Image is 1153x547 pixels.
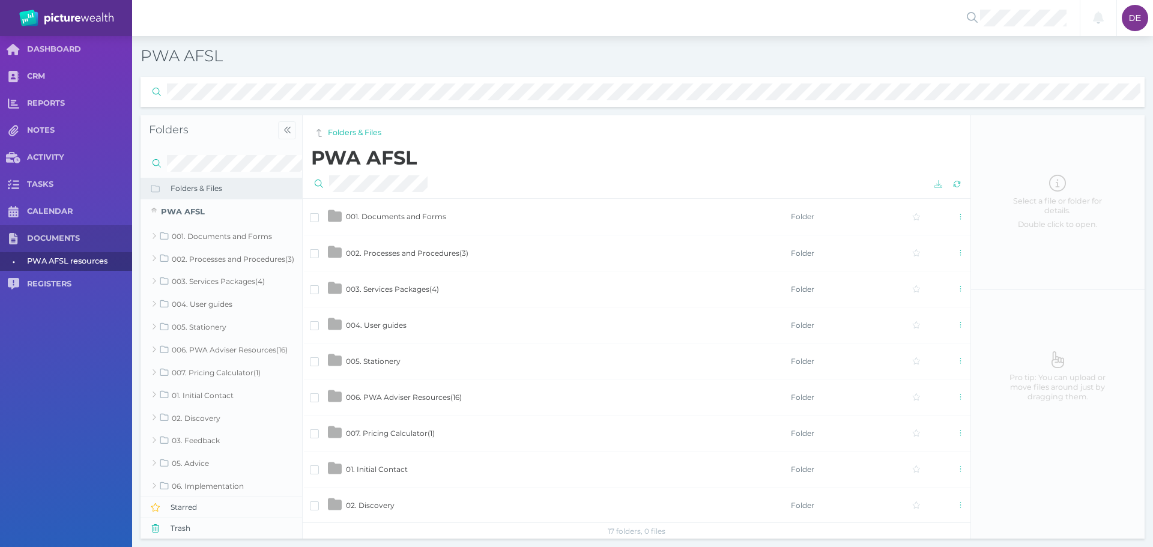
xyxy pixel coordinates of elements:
[171,524,303,533] span: Trash
[345,487,790,523] td: 02. Discovery
[790,379,880,415] td: Folder
[997,196,1118,216] span: Select a file or folder for details.
[27,279,132,289] span: REGISTERS
[345,379,790,415] td: 006. PWA Adviser Resources(16)
[931,177,946,192] button: Download selected files
[141,315,302,338] a: 005. Stationery
[949,177,964,192] button: Reload the list of files from server
[141,293,302,316] a: 004. User guides
[27,44,132,55] span: DASHBOARD
[997,220,1118,229] span: Double click to open.
[346,212,446,221] span: 001. Documents and Forms
[345,199,790,235] td: 001. Documents and Forms
[790,199,880,235] td: Folder
[790,487,880,523] td: Folder
[346,501,395,510] span: 02. Discovery
[790,307,880,343] td: Folder
[141,361,302,384] a: 007. Pricing Calculator(1)
[790,451,880,487] td: Folder
[141,247,302,270] a: 002. Processes and Procedures(3)
[345,415,790,451] td: 007. Pricing Calculator(1)
[608,527,665,536] span: 17 folders, 0 files
[27,234,132,244] span: DOCUMENTS
[27,252,128,271] span: PWA AFSL resources
[345,307,790,343] td: 004. User guides
[141,384,302,406] a: 01. Initial Contact
[1129,13,1141,23] span: DE
[141,429,302,452] a: 03. Feedback
[19,10,113,26] img: PW
[346,393,462,402] span: 006. PWA Adviser Resources ( 16 )
[1122,5,1148,31] div: Darcie Ercegovich
[345,343,790,379] td: 005. Stationery
[141,270,302,293] a: 003. Services Packages(4)
[141,518,303,539] button: Trash
[346,465,408,474] span: 01. Initial Contact
[27,180,132,190] span: TASKS
[141,46,810,67] h3: PWA AFSL
[328,127,381,139] a: Folders & Files
[311,147,966,169] h2: PWA AFSL
[345,235,790,271] td: 002. Processes and Procedures(3)
[790,235,880,271] td: Folder
[141,199,302,225] a: PWA AFSL
[27,125,132,136] span: NOTES
[345,271,790,307] td: 003. Services Packages(4)
[790,271,880,307] td: Folder
[790,343,880,379] td: Folder
[346,321,407,330] span: 004. User guides
[345,451,790,487] td: 01. Initial Contact
[141,406,302,429] a: 02. Discovery
[346,285,439,294] span: 003. Services Packages ( 4 )
[27,153,132,163] span: ACTIVITY
[149,123,272,137] h4: Folders
[141,497,303,518] button: Starred
[346,249,468,258] span: 002. Processes and Procedures ( 3 )
[141,338,302,361] a: 006. PWA Adviser Resources(16)
[27,98,132,109] span: REPORTS
[141,452,302,474] a: 05. Advice
[171,184,303,193] span: Folders & Files
[141,178,303,199] button: Folders & Files
[311,125,326,141] button: You are in root folder and can't go up
[997,373,1118,402] span: Pro tip: You can upload or move files around just by dragging them.
[141,225,302,247] a: 001. Documents and Forms
[27,71,132,82] span: CRM
[27,207,132,217] span: CALENDAR
[346,429,435,438] span: 007. Pricing Calculator ( 1 )
[141,474,302,497] a: 06. Implementation
[790,415,880,451] td: Folder
[346,357,401,366] span: 005. Stationery
[171,503,303,512] span: Starred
